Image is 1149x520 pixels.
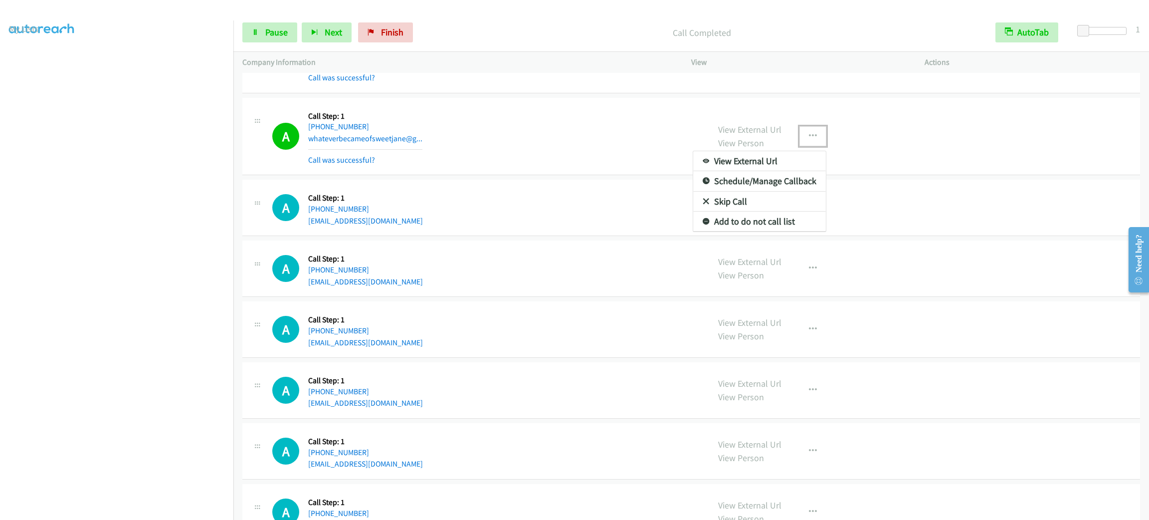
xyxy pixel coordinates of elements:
a: My Lists [9,23,39,34]
h1: A [272,255,299,282]
iframe: Resource Center [1120,220,1149,299]
a: Add to do not call list [693,212,826,232]
div: The call is yet to be attempted [272,438,299,465]
a: View External Url [693,151,826,171]
iframe: To enrich screen reader interactions, please activate Accessibility in Grammarly extension settings [9,44,233,519]
a: Schedule/Manage Callback [693,171,826,191]
h1: A [272,377,299,404]
div: The call is yet to be attempted [272,316,299,343]
h1: A [272,194,299,221]
h1: A [272,438,299,465]
h1: A [272,316,299,343]
a: Skip Call [693,192,826,212]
